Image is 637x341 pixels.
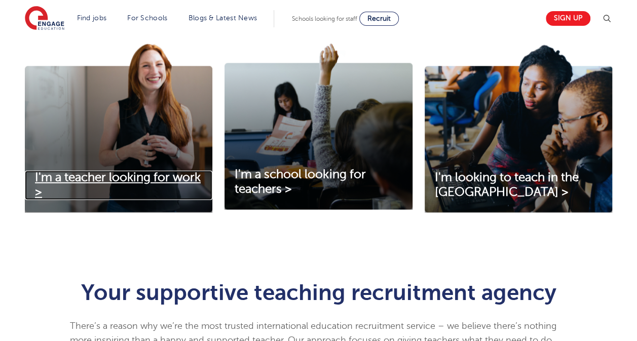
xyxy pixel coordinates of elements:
h1: Your supportive teaching recruitment agency [70,281,567,304]
span: Schools looking for staff [292,15,357,22]
span: I'm looking to teach in the [GEOGRAPHIC_DATA] > [435,170,579,199]
a: Sign up [546,11,590,26]
img: Engage Education [25,6,64,31]
span: I'm a school looking for teachers > [235,167,365,196]
a: I'm looking to teach in the [GEOGRAPHIC_DATA] > [425,170,612,200]
a: Recruit [359,12,399,26]
span: Recruit [367,15,391,22]
a: Blogs & Latest News [189,14,257,22]
a: For Schools [127,14,167,22]
a: I'm a school looking for teachers > [224,167,412,197]
img: I'm a teacher looking for work [25,44,212,212]
a: Find jobs [77,14,107,22]
img: I'm a school looking for teachers [224,44,412,209]
span: I'm a teacher looking for work > [35,170,201,199]
img: I'm looking to teach in the UK [425,44,612,212]
a: I'm a teacher looking for work > [25,170,212,200]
